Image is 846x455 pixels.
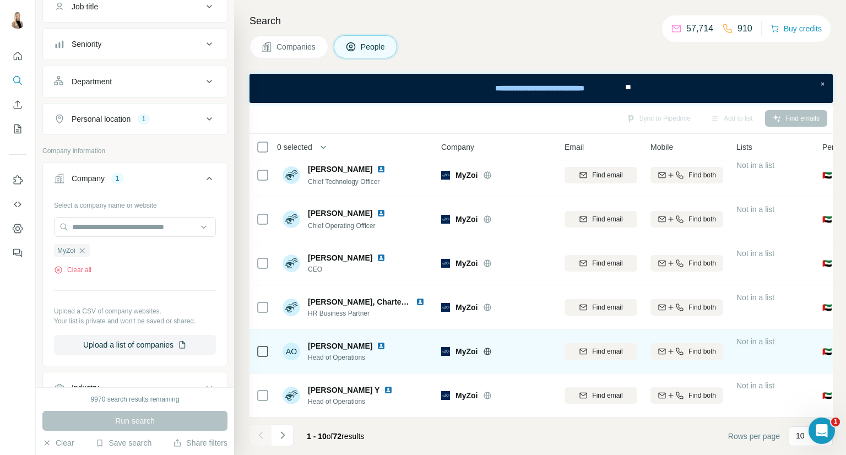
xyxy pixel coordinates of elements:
span: Rows per page [728,431,780,442]
span: MyZoi [57,246,75,256]
button: Find email [565,299,637,316]
p: 910 [737,22,752,35]
button: Find both [650,211,723,227]
img: LinkedIn logo [377,209,386,218]
div: Industry [72,382,99,393]
span: MyZoi [455,346,478,357]
img: LinkedIn logo [377,253,386,262]
span: Find email [592,391,622,400]
span: Chief Operating Officer [308,222,376,230]
span: Chief Technology Officer [308,178,379,186]
img: Avatar [283,254,300,272]
button: Use Surfe API [9,194,26,214]
span: MyZoi [455,258,478,269]
div: 1 [137,114,150,124]
span: Mobile [650,142,673,153]
img: Logo of MyZoi [441,259,450,268]
img: Logo of MyZoi [441,171,450,180]
p: Upload a CSV of company websites. [54,306,216,316]
button: Use Surfe on LinkedIn [9,170,26,190]
span: 🇦🇪 [822,170,832,181]
button: Find email [565,255,637,272]
button: Seniority [43,31,227,57]
button: Find both [650,299,723,316]
button: Find email [565,343,637,360]
img: Logo of MyZoi [441,215,450,224]
span: Companies [276,41,317,52]
button: My lists [9,119,26,139]
span: Find email [592,258,622,268]
img: Avatar [283,166,300,184]
span: of [327,432,333,441]
button: Share filters [173,437,227,448]
button: Buy credits [771,21,822,36]
button: Clear all [54,265,91,275]
img: Logo of MyZoi [441,391,450,400]
span: Not in a list [736,249,774,258]
span: 1 - 10 [307,432,327,441]
span: [PERSON_NAME] [308,252,372,263]
img: Avatar [9,11,26,29]
span: Find both [688,170,716,180]
p: Your list is private and won't be saved or shared. [54,316,216,326]
div: 1 [111,174,124,183]
p: 57,714 [686,22,713,35]
div: Seniority [72,39,101,50]
span: Find both [688,214,716,224]
span: People [361,41,386,52]
img: Avatar [283,387,300,404]
div: Department [72,76,112,87]
span: [PERSON_NAME] [308,208,372,219]
span: [PERSON_NAME] Y [308,386,379,394]
button: Dashboard [9,219,26,239]
span: [PERSON_NAME] [308,340,372,351]
div: Job title [72,1,98,12]
span: 🇦🇪 [822,390,832,401]
button: Personal location1 [43,106,227,132]
iframe: Banner [250,74,833,103]
h4: Search [250,13,833,29]
img: LinkedIn logo [377,165,386,174]
div: 9970 search results remaining [91,394,180,404]
img: Logo of MyZoi [441,347,450,356]
button: Clear [42,437,74,448]
span: Not in a list [736,381,774,390]
button: Navigate to next page [272,424,294,446]
img: Avatar [283,210,300,228]
span: Not in a list [736,205,774,214]
p: Company information [42,146,227,156]
span: [PERSON_NAME] [308,165,372,174]
div: Personal location [72,113,131,124]
button: Enrich CSV [9,95,26,115]
span: [PERSON_NAME], Chartered MCIPD [308,297,440,306]
span: results [307,432,364,441]
span: 🇦🇪 [822,258,832,269]
img: LinkedIn logo [416,297,425,306]
span: Not in a list [736,293,774,302]
img: Avatar [283,299,300,316]
button: Industry [43,375,227,401]
span: 🇦🇪 [822,302,832,313]
span: Not in a list [736,337,774,346]
img: Logo of MyZoi [441,303,450,312]
span: Find both [688,302,716,312]
span: Find both [688,391,716,400]
span: Find email [592,346,622,356]
span: Find both [688,346,716,356]
span: Head of Operations [308,353,390,362]
span: Email [565,142,584,153]
iframe: Intercom live chat [809,418,835,444]
span: MyZoi [455,214,478,225]
span: 🇦🇪 [822,214,832,225]
span: 🇦🇪 [822,346,832,357]
span: Lists [736,142,752,153]
button: Save search [95,437,151,448]
span: MyZoi [455,170,478,181]
button: Company1 [43,165,227,196]
span: Find both [688,258,716,268]
span: MyZoi [455,390,478,401]
button: Find email [565,211,637,227]
span: HR Business Partner [308,308,429,318]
